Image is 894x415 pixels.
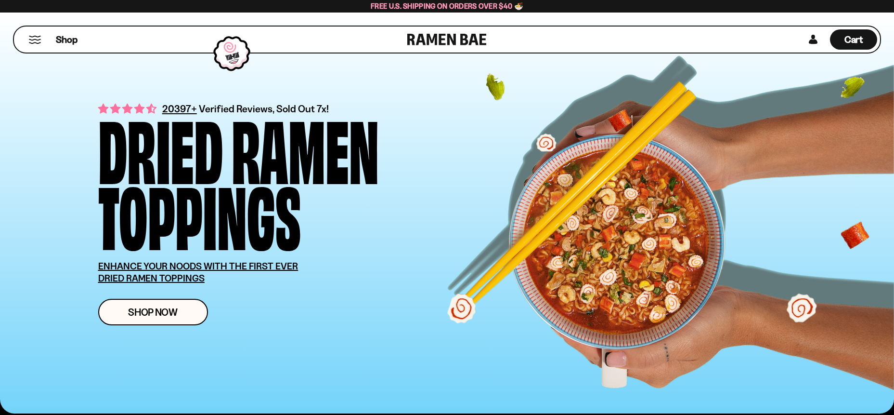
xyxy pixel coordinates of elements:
[98,180,301,246] div: Toppings
[98,299,208,325] a: Shop Now
[98,114,223,180] div: Dried
[232,114,379,180] div: Ramen
[128,307,178,317] span: Shop Now
[56,33,78,46] span: Shop
[56,29,78,50] a: Shop
[98,260,298,284] u: ENHANCE YOUR NOODS WITH THE FIRST EVER DRIED RAMEN TOPPINGS
[844,34,863,45] span: Cart
[371,1,523,11] span: Free U.S. Shipping on Orders over $40 🍜
[28,36,41,44] button: Mobile Menu Trigger
[830,27,877,53] div: Cart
